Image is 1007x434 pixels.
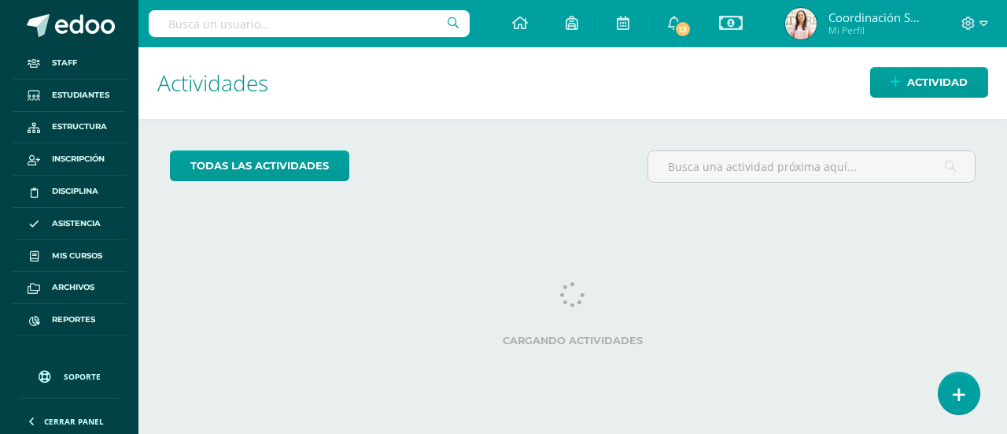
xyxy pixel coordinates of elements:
[52,153,105,165] span: Inscripción
[13,143,126,176] a: Inscripción
[52,250,102,262] span: Mis cursos
[52,313,95,326] span: Reportes
[828,24,923,37] span: Mi Perfil
[157,47,988,119] h1: Actividades
[13,304,126,336] a: Reportes
[13,47,126,80] a: Staff
[52,121,107,133] span: Estructura
[52,281,94,294] span: Archivos
[170,335,976,347] label: Cargando actividades
[13,272,126,304] a: Archivos
[170,150,349,181] a: todas las Actividades
[907,68,968,97] span: Actividad
[828,9,923,25] span: Coordinación Secundaria
[13,240,126,273] a: Mis cursos
[674,20,692,38] span: 13
[13,176,126,208] a: Disciplina
[52,89,109,102] span: Estudiantes
[149,10,470,37] input: Busca un usuario...
[13,208,126,240] a: Asistencia
[64,371,101,382] span: Soporte
[648,151,975,182] input: Busca una actividad próxima aquí...
[785,8,817,39] img: d2942744f9c745a4cff7aa76c081e4cf.png
[52,57,77,69] span: Staff
[52,217,101,230] span: Asistencia
[13,80,126,112] a: Estudiantes
[52,185,98,198] span: Disciplina
[13,112,126,144] a: Estructura
[19,355,120,394] a: Soporte
[870,67,988,98] a: Actividad
[44,416,104,427] span: Cerrar panel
